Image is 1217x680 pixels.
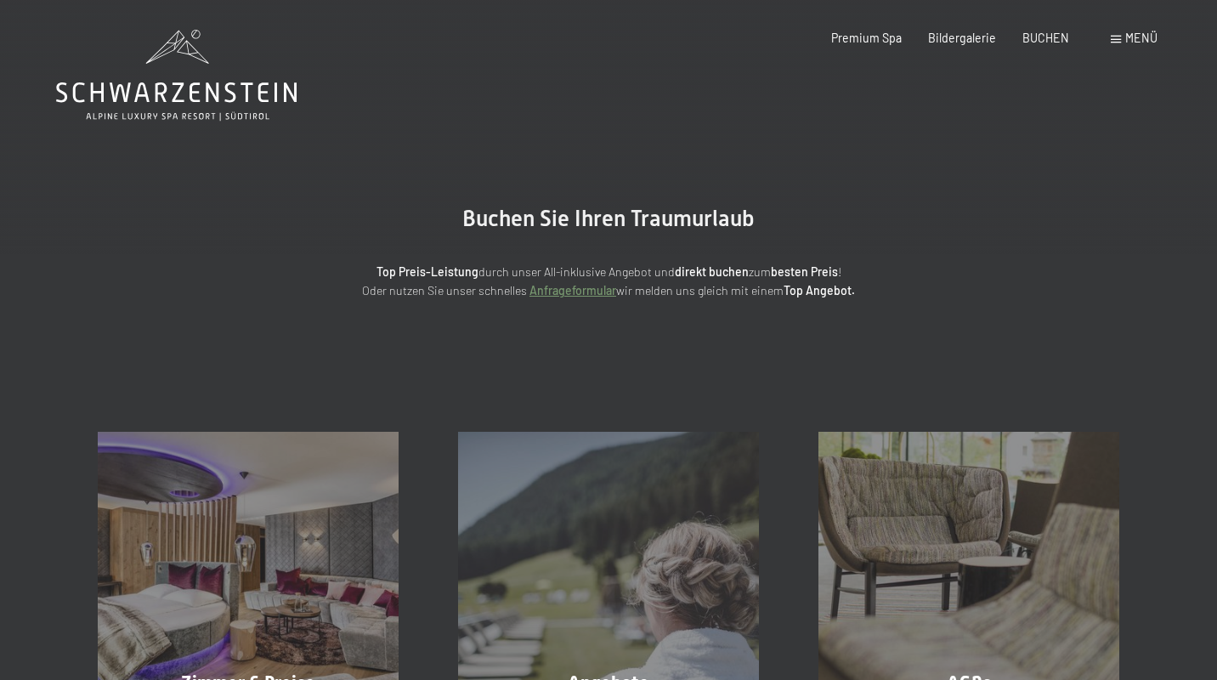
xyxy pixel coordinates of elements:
strong: direkt buchen [675,264,749,279]
strong: Top Angebot. [784,283,855,297]
strong: besten Preis [771,264,838,279]
a: Premium Spa [831,31,902,45]
p: durch unser All-inklusive Angebot und zum ! Oder nutzen Sie unser schnelles wir melden uns gleich... [235,263,982,301]
a: Bildergalerie [928,31,996,45]
strong: Top Preis-Leistung [376,264,478,279]
a: Anfrageformular [529,283,616,297]
span: Buchen Sie Ihren Traumurlaub [462,206,755,231]
a: BUCHEN [1022,31,1069,45]
span: Menü [1125,31,1158,45]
